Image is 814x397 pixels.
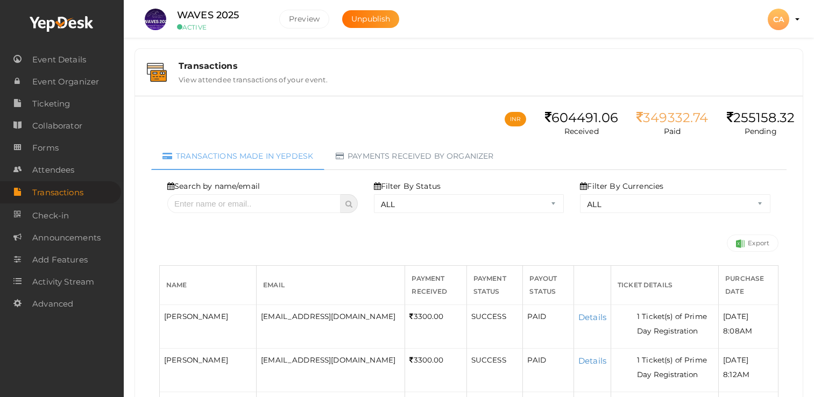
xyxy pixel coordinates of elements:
label: Filter By Status [374,181,441,192]
span: Attendees [32,159,74,181]
span: Event Details [32,49,86,70]
th: Payment Status [466,265,523,304]
div: 604491.06 [545,110,618,126]
img: bank-details.svg [147,63,167,82]
th: Name [160,265,257,304]
th: Purchase Date [719,265,778,304]
th: Ticket Details [611,265,719,304]
p: Received [545,126,618,137]
th: Payout Status [523,265,574,304]
img: Success [736,239,745,248]
a: Export [727,235,778,252]
a: Details [578,356,606,366]
td: PAID [523,348,574,392]
small: ACTIVE [177,23,263,31]
th: Email [257,265,405,304]
div: 255158.32 [727,110,795,126]
span: Ticketing [32,93,70,115]
span: Check-in [32,205,69,226]
th: Payment Received [405,265,466,304]
span: [EMAIL_ADDRESS][DOMAIN_NAME] [261,312,395,321]
td: PAID [523,304,574,348]
span: Event Organizer [32,71,99,93]
span: Announcements [32,227,101,249]
div: 349332.74 [636,110,708,126]
span: Add Features [32,249,88,271]
span: [PERSON_NAME] [164,312,228,321]
span: Collaborator [32,115,82,137]
button: Unpublish [342,10,399,28]
div: Transactions [179,61,791,71]
button: INR [505,112,526,126]
span: Unpublish [351,14,390,24]
span: Forms [32,137,59,159]
label: Search by name/email [167,181,260,192]
span: SUCCESS [471,356,506,364]
span: [DATE] 8:12AM [723,356,749,379]
span: SUCCESS [471,312,506,321]
a: Transactions View attendee transactions of your event. [140,76,797,86]
button: CA [765,8,792,31]
button: Preview [279,10,329,29]
span: [EMAIL_ADDRESS][DOMAIN_NAME] [261,356,395,364]
span: Transactions [32,182,83,203]
span: Advanced [32,293,73,315]
span: Activity Stream [32,271,94,293]
input: Enter name or email.. [167,194,341,213]
label: Filter By Currencies [580,181,663,192]
label: View attendee transactions of your event. [179,71,328,84]
profile-pic: CA [768,15,789,24]
a: Details [578,312,606,322]
p: Paid [636,126,708,137]
span: 3300.00 [409,356,443,364]
a: Payments received by organizer [324,143,505,170]
span: [DATE] 8:08AM [723,312,752,335]
div: CA [768,9,789,30]
span: [PERSON_NAME] [164,356,228,364]
p: Pending [727,126,795,137]
li: 1 Ticket(s) of Prime Day Registration [637,353,714,382]
label: WAVES 2025 [177,8,239,23]
a: Transactions made in Yepdesk [151,143,324,170]
span: 3300.00 [409,312,443,321]
li: 1 Ticket(s) of Prime Day Registration [637,309,714,338]
img: S4WQAGVX_small.jpeg [145,9,166,30]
